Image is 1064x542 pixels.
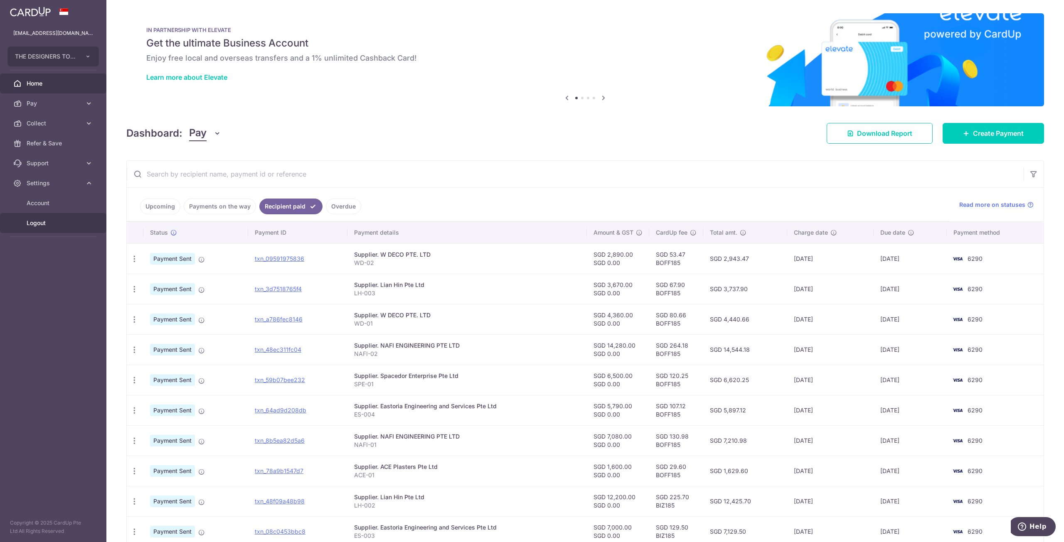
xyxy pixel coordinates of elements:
a: txn_08c0453bbc8 [255,528,305,535]
td: SGD 2,890.00 SGD 0.00 [587,243,649,274]
p: WD-02 [354,259,580,267]
td: [DATE] [874,334,946,365]
td: SGD 12,200.00 SGD 0.00 [587,486,649,516]
span: 6290 [968,407,983,414]
td: SGD 6,620.25 [703,365,787,395]
div: Supplier. ACE Plasters Pte Ltd [354,463,580,471]
span: Payment Sent [150,314,195,325]
td: [DATE] [874,456,946,486]
button: Pay [189,125,221,141]
td: SGD 80.66 BOFF185 [649,304,703,334]
div: Supplier. Eastoria Engineering and Services Pte Ltd [354,402,580,410]
span: 6290 [968,285,983,292]
td: SGD 67.90 BOFF185 [649,274,703,304]
td: [DATE] [787,456,874,486]
span: Download Report [857,128,912,138]
a: Recipient paid [259,199,323,214]
td: SGD 53.47 BOFF185 [649,243,703,274]
span: Payment Sent [150,253,195,265]
span: Create Payment [973,128,1024,138]
td: SGD 2,943.47 [703,243,787,274]
span: Payment Sent [150,526,195,537]
span: Amount & GST [594,228,633,237]
td: SGD 4,440.66 [703,304,787,334]
a: txn_64ad9d208db [255,407,306,414]
td: [DATE] [874,243,946,274]
td: SGD 107.12 BOFF185 [649,395,703,425]
span: Payment Sent [150,344,195,356]
a: txn_8b5ea82d5a6 [255,437,305,444]
img: Bank Card [949,466,966,476]
a: Download Report [827,123,933,144]
a: txn_48f09a48b98 [255,498,305,505]
p: ES-004 [354,410,580,419]
a: txn_3d7518765f4 [255,285,302,292]
span: Status [150,228,168,237]
p: LH-002 [354,501,580,510]
span: 6290 [968,467,983,474]
div: Supplier. Eastoria Engineering and Services Pte Ltd [354,523,580,532]
input: Search by recipient name, payment id or reference [127,161,1024,187]
span: Total amt. [710,228,737,237]
td: [DATE] [874,365,946,395]
p: SPE-01 [354,380,580,388]
a: Upcoming [140,199,180,214]
span: Pay [27,99,81,108]
p: NAFI-02 [354,350,580,358]
span: THE DESIGNERS TOUCH DESIGN AND CONTRACT PTE LTD [15,52,76,61]
td: SGD 6,500.00 SGD 0.00 [587,365,649,395]
span: 6290 [968,346,983,353]
span: Home [27,79,81,88]
td: SGD 12,425.70 [703,486,787,516]
h5: Get the ultimate Business Account [146,37,1024,50]
a: txn_59b07bee232 [255,376,305,383]
a: txn_48ec311fc04 [255,346,301,353]
td: [DATE] [787,243,874,274]
td: SGD 5,897.12 [703,395,787,425]
p: [EMAIL_ADDRESS][DOMAIN_NAME] [13,29,93,37]
h4: Dashboard: [126,126,182,141]
img: Bank Card [949,496,966,506]
td: [DATE] [874,395,946,425]
span: Charge date [794,228,828,237]
img: Bank Card [949,375,966,385]
p: LH-003 [354,289,580,297]
h6: Enjoy free local and overseas transfers and a 1% unlimited Cashback Card! [146,53,1024,63]
span: Account [27,199,81,207]
span: 6290 [968,316,983,323]
td: SGD 29.60 BOFF185 [649,456,703,486]
td: [DATE] [874,304,946,334]
span: 6290 [968,528,983,535]
span: Refer & Save [27,139,81,147]
td: [DATE] [787,304,874,334]
span: Payment Sent [150,405,195,416]
td: [DATE] [787,486,874,516]
button: THE DESIGNERS TOUCH DESIGN AND CONTRACT PTE LTD [7,47,99,66]
img: Bank Card [949,254,966,264]
th: Payment method [947,222,1044,243]
td: SGD 3,737.90 [703,274,787,304]
td: SGD 130.98 BOFF185 [649,425,703,456]
div: Supplier. W DECO PTE. LTD [354,311,580,319]
td: SGD 3,670.00 SGD 0.00 [587,274,649,304]
div: Supplier. NAFI ENGINEERING PTE LTD [354,432,580,441]
td: SGD 120.25 BOFF185 [649,365,703,395]
span: Payment Sent [150,435,195,446]
iframe: Opens a widget where you can find more information [1011,517,1056,538]
span: 6290 [968,255,983,262]
td: SGD 4,360.00 SGD 0.00 [587,304,649,334]
a: txn_a786fec8146 [255,316,303,323]
span: Due date [880,228,905,237]
td: SGD 14,544.18 [703,334,787,365]
td: SGD 5,790.00 SGD 0.00 [587,395,649,425]
td: [DATE] [787,274,874,304]
td: [DATE] [787,425,874,456]
th: Payment details [347,222,587,243]
p: ACE-01 [354,471,580,479]
td: [DATE] [787,395,874,425]
td: [DATE] [874,274,946,304]
p: ES-003 [354,532,580,540]
th: Payment ID [248,222,348,243]
td: SGD 14,280.00 SGD 0.00 [587,334,649,365]
span: Payment Sent [150,283,195,295]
